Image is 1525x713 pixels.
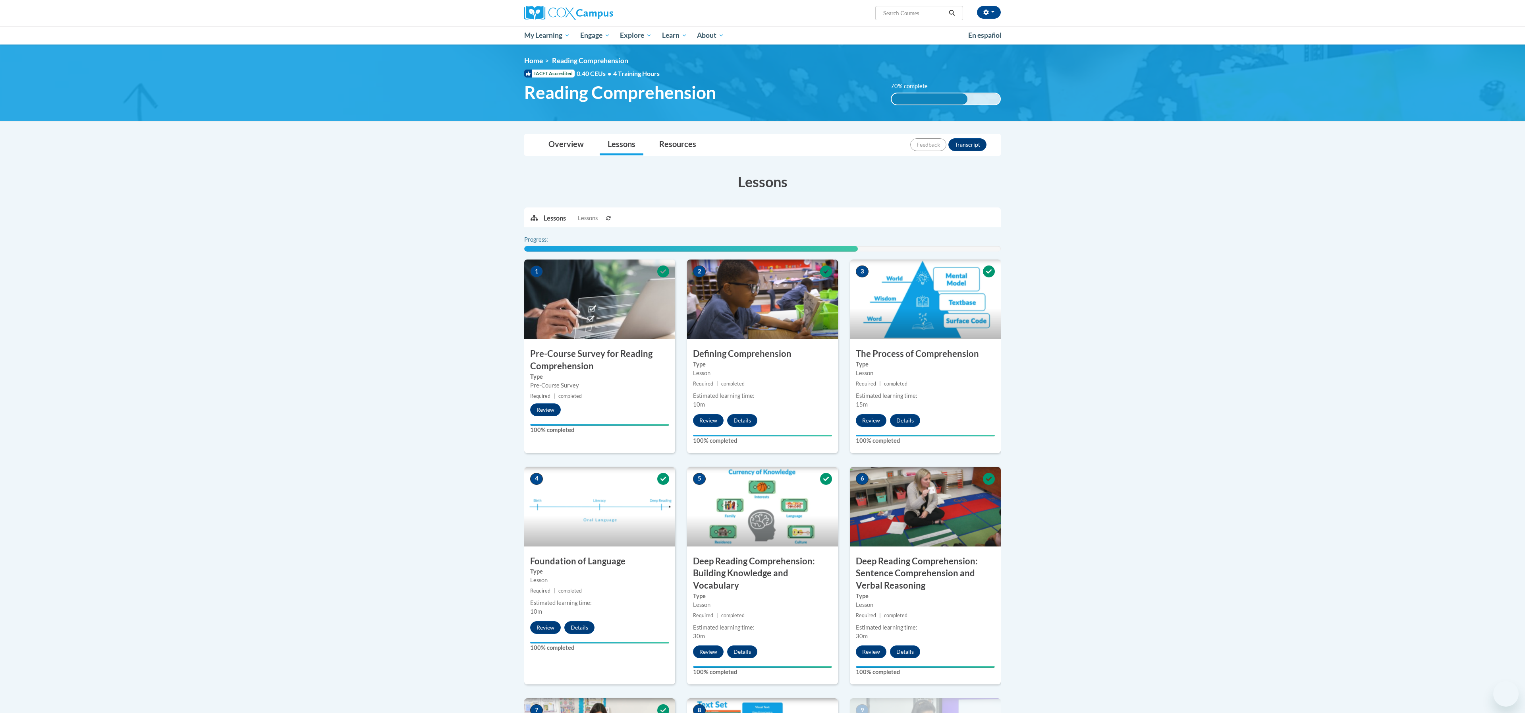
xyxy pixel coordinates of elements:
label: 100% completed [693,436,832,445]
span: completed [721,381,745,387]
button: Details [890,645,920,658]
span: 10m [530,608,542,615]
button: Details [890,414,920,427]
span: 3 [856,265,869,277]
span: Explore [620,31,652,40]
span: | [716,612,718,618]
a: Learn [657,26,692,45]
iframe: Button to launch messaging window [1493,681,1519,707]
button: Details [727,645,757,658]
span: completed [884,381,907,387]
button: Review [530,403,561,416]
button: Review [530,621,561,634]
label: 100% completed [530,643,669,652]
span: | [716,381,718,387]
button: Details [564,621,595,634]
a: Cox Campus [524,6,675,20]
span: | [879,381,881,387]
div: 70% complete [892,93,967,105]
label: 100% completed [856,668,995,676]
button: Review [856,645,886,658]
span: 4 Training Hours [613,70,660,77]
span: | [554,588,555,594]
label: 100% completed [530,426,669,434]
span: completed [721,612,745,618]
span: Engage [580,31,610,40]
p: Lessons [544,214,566,223]
div: Estimated learning time: [693,391,832,400]
span: Required [856,381,876,387]
span: 2 [693,265,706,277]
div: Your progress [693,435,832,436]
span: Required [856,612,876,618]
span: Required [693,381,713,387]
span: Reading Comprehension [552,56,628,65]
a: Overview [541,134,592,155]
div: Main menu [512,26,1013,45]
div: Your progress [693,666,832,668]
button: Account Settings [977,6,1001,19]
input: Search Courses [882,8,946,18]
label: Type [693,592,832,601]
span: 30m [856,633,868,639]
a: Lessons [600,134,643,155]
h3: Pre-Course Survey for Reading Comprehension [524,348,675,372]
img: Course Image [850,467,1001,546]
div: Lesson [856,601,995,609]
img: Course Image [524,260,675,339]
span: Learn [662,31,687,40]
button: Details [727,414,757,427]
button: Review [693,414,724,427]
span: 4 [530,473,543,485]
h3: The Process of Comprehension [850,348,1001,360]
span: 6 [856,473,869,485]
button: Feedback [910,138,946,151]
button: Transcript [948,138,986,151]
span: | [554,393,555,399]
div: Your progress [856,666,995,668]
span: Required [530,393,550,399]
span: 15m [856,401,868,408]
div: Estimated learning time: [693,623,832,632]
span: Reading Comprehension [524,82,716,103]
span: My Learning [524,31,570,40]
span: Required [693,612,713,618]
img: Course Image [687,260,838,339]
a: Home [524,56,543,65]
span: completed [884,612,907,618]
img: Course Image [687,467,838,546]
span: Required [530,588,550,594]
button: Review [856,414,886,427]
button: Search [946,8,958,18]
span: About [697,31,724,40]
h3: Deep Reading Comprehension: Building Knowledge and Vocabulary [687,555,838,592]
a: My Learning [519,26,575,45]
label: 70% complete [891,82,936,91]
span: 30m [693,633,705,639]
label: Type [530,567,669,576]
div: Estimated learning time: [530,599,669,607]
span: completed [558,588,582,594]
a: Resources [651,134,704,155]
img: Course Image [524,467,675,546]
label: Progress: [524,235,570,244]
span: • [608,70,611,77]
a: Engage [575,26,615,45]
h3: Deep Reading Comprehension: Sentence Comprehension and Verbal Reasoning [850,555,1001,592]
a: Explore [615,26,657,45]
div: Your progress [856,435,995,436]
div: Your progress [530,424,669,426]
img: Course Image [850,260,1001,339]
div: Lesson [693,369,832,378]
a: En español [963,27,1007,44]
span: | [879,612,881,618]
div: Lesson [693,601,832,609]
h3: Foundation of Language [524,555,675,568]
label: Type [530,372,669,381]
span: completed [558,393,582,399]
label: Type [856,360,995,369]
div: Estimated learning time: [856,391,995,400]
span: En español [968,31,1002,39]
div: Your progress [530,642,669,643]
label: 100% completed [856,436,995,445]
